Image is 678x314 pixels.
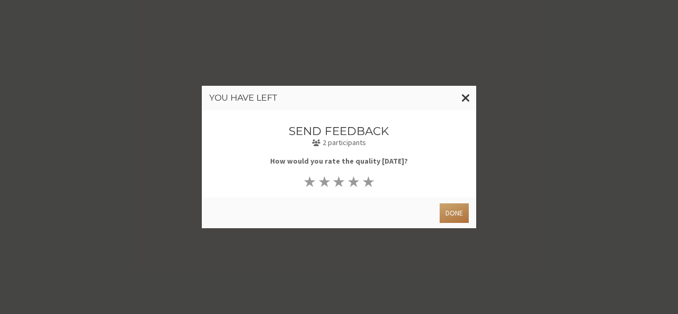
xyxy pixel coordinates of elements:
[302,174,317,189] button: ★
[238,125,441,137] h3: Send feedback
[440,203,469,223] button: Done
[209,93,469,103] h3: You have left
[346,174,361,189] button: ★
[456,86,476,110] button: Close modal
[238,137,441,148] p: 2 participants
[332,174,346,189] button: ★
[317,174,332,189] button: ★
[361,174,376,189] button: ★
[270,156,408,166] b: How would you rate the quality [DATE]?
